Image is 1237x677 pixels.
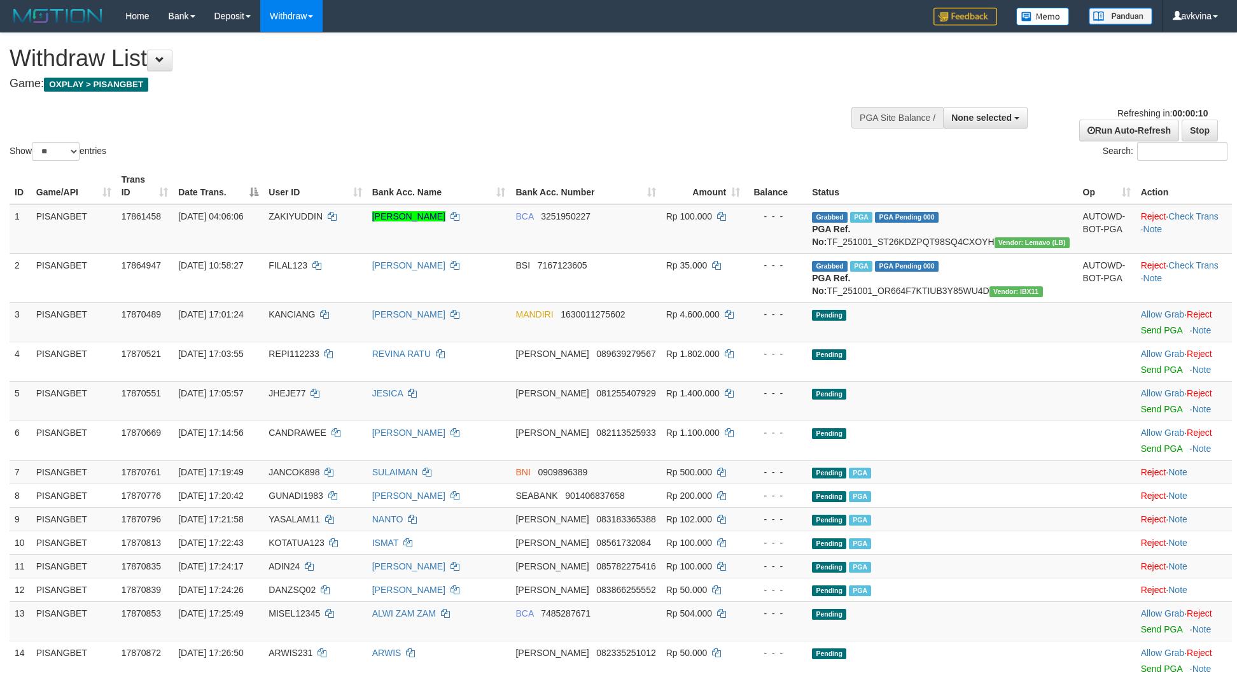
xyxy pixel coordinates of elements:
[666,491,712,501] span: Rp 200.000
[666,467,712,477] span: Rp 500.000
[1187,428,1212,438] a: Reject
[515,309,553,319] span: MANDIRI
[1089,8,1152,25] img: panduan.png
[1143,273,1163,283] a: Note
[1137,142,1227,161] input: Search:
[1187,309,1212,319] a: Reject
[10,204,31,254] td: 1
[750,513,802,526] div: - - -
[812,224,850,247] b: PGA Ref. No:
[372,648,402,658] a: ARWIS
[31,253,116,302] td: PISANGBET
[10,302,31,342] td: 3
[515,388,589,398] span: [PERSON_NAME]
[666,211,712,221] span: Rp 100.000
[807,253,1077,302] td: TF_251001_OR664F7KTIUB3Y85WU4D
[32,142,80,161] select: Showentries
[1141,608,1187,618] span: ·
[122,309,161,319] span: 17870489
[1136,168,1232,204] th: Action
[31,507,116,531] td: PISANGBET
[515,648,589,658] span: [PERSON_NAME]
[875,212,939,223] span: PGA Pending
[812,648,846,659] span: Pending
[10,507,31,531] td: 9
[933,8,997,25] img: Feedback.jpg
[812,261,848,272] span: Grabbed
[122,467,161,477] span: 17870761
[812,515,846,526] span: Pending
[1192,443,1212,454] a: Note
[31,342,116,381] td: PISANGBET
[1141,491,1166,501] a: Reject
[269,491,323,501] span: GUNADI1983
[1136,381,1232,421] td: ·
[1168,538,1187,548] a: Note
[178,260,243,270] span: [DATE] 10:58:27
[116,168,174,204] th: Trans ID: activate to sort column ascending
[122,349,161,359] span: 17870521
[1141,428,1184,438] a: Allow Grab
[173,168,263,204] th: Date Trans.: activate to sort column descending
[269,388,305,398] span: JHEJE77
[1192,664,1212,674] a: Note
[515,561,589,571] span: [PERSON_NAME]
[666,585,708,595] span: Rp 50.000
[178,585,243,595] span: [DATE] 17:24:26
[1141,309,1184,319] a: Allow Grab
[122,585,161,595] span: 17870839
[750,583,802,596] div: - - -
[178,538,243,548] span: [DATE] 17:22:43
[750,347,802,360] div: - - -
[849,562,871,573] span: Marked by avkrizkynain
[1141,648,1184,658] a: Allow Grab
[849,491,871,502] span: Marked by avkyakub
[1136,253,1232,302] td: · ·
[122,211,161,221] span: 17861458
[1136,507,1232,531] td: ·
[1141,349,1184,359] a: Allow Grab
[812,273,850,296] b: PGA Ref. No:
[750,646,802,659] div: - - -
[661,168,745,204] th: Amount: activate to sort column ascending
[10,168,31,204] th: ID
[372,388,403,398] a: JESICA
[750,489,802,502] div: - - -
[10,253,31,302] td: 2
[10,6,106,25] img: MOTION_logo.png
[666,428,720,438] span: Rp 1.100.000
[31,302,116,342] td: PISANGBET
[596,561,655,571] span: Copy 085782275416 to clipboard
[1136,204,1232,254] td: · ·
[515,260,530,270] span: BSI
[561,309,625,319] span: Copy 1630011275602 to clipboard
[1136,421,1232,460] td: ·
[812,585,846,596] span: Pending
[1187,608,1212,618] a: Reject
[1136,484,1232,507] td: ·
[372,491,445,501] a: [PERSON_NAME]
[31,601,116,641] td: PISANGBET
[10,46,812,71] h1: Withdraw List
[1141,211,1166,221] a: Reject
[31,484,116,507] td: PISANGBET
[1136,302,1232,342] td: ·
[372,211,445,221] a: [PERSON_NAME]
[1016,8,1070,25] img: Button%20Memo.svg
[1182,120,1218,141] a: Stop
[1141,608,1184,618] a: Allow Grab
[849,468,871,478] span: Marked by avkyakub
[122,561,161,571] span: 17870835
[1136,578,1232,601] td: ·
[807,204,1077,254] td: TF_251001_ST26KDZPQT98SQ4CXOYH
[31,168,116,204] th: Game/API: activate to sort column ascending
[596,538,651,548] span: Copy 08561732084 to clipboard
[1103,142,1227,161] label: Search:
[269,349,319,359] span: REPI112233
[372,585,445,595] a: [PERSON_NAME]
[812,562,846,573] span: Pending
[372,349,431,359] a: REVINA RATU
[1141,428,1187,438] span: ·
[849,538,871,549] span: Marked by avkrizkynain
[515,428,589,438] span: [PERSON_NAME]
